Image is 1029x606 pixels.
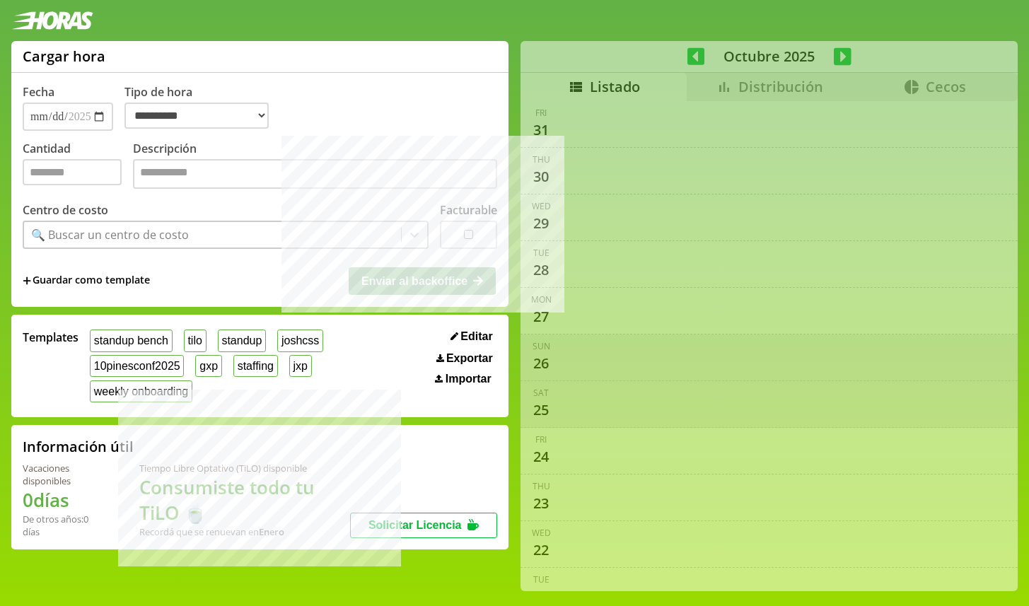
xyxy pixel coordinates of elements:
span: Importar [446,373,492,385]
select: Tipo de hora [124,103,269,129]
h1: Cargar hora [23,47,105,66]
span: Exportar [446,352,493,365]
button: Editar [446,330,497,344]
input: Cantidad [23,159,122,185]
div: Recordá que se renuevan en [139,525,350,538]
span: Editar [460,330,492,343]
h2: Información útil [23,437,134,456]
button: Solicitar Licencia [350,513,497,538]
textarea: Descripción [133,159,497,189]
button: standup [218,330,267,351]
b: Enero [259,525,284,538]
div: Tiempo Libre Optativo (TiLO) disponible [139,462,350,474]
button: standup bench [90,330,173,351]
span: +Guardar como template [23,273,150,289]
label: Descripción [133,141,497,192]
label: Centro de costo [23,202,108,218]
label: Facturable [440,202,497,218]
button: joshcss [277,330,323,351]
span: + [23,273,31,289]
label: Tipo de hora [124,84,280,131]
label: Fecha [23,84,54,100]
button: 10pinesconf2025 [90,355,184,377]
div: De otros años: 0 días [23,513,105,538]
h1: 0 días [23,487,105,513]
img: logotipo [11,11,93,30]
button: jxp [289,355,312,377]
button: weekly onboarding [90,380,192,402]
span: Solicitar Licencia [368,519,462,531]
button: tilo [184,330,207,351]
span: Templates [23,330,79,345]
div: Vacaciones disponibles [23,462,105,487]
h1: Consumiste todo tu TiLO 🍵 [139,474,350,525]
button: staffing [233,355,278,377]
div: 🔍 Buscar un centro de costo [31,227,189,243]
button: gxp [195,355,221,377]
label: Cantidad [23,141,133,192]
button: Exportar [432,351,497,366]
